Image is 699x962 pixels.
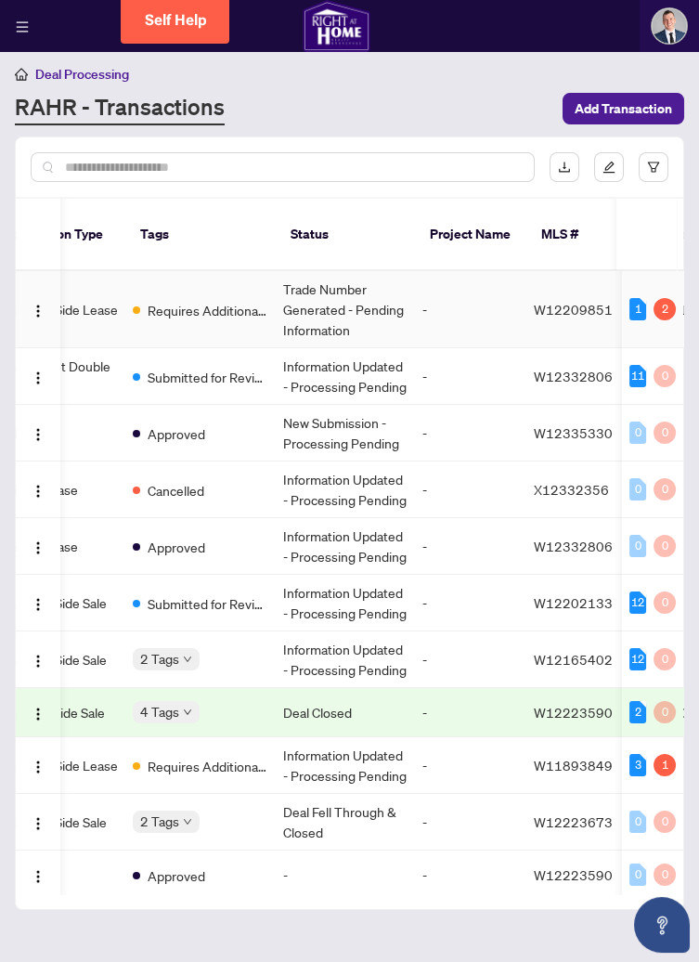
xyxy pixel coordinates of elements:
[145,11,207,29] span: Self Help
[183,708,192,717] span: down
[526,199,638,271] th: MLS #
[629,591,646,614] div: 12
[148,480,204,500] span: Cancelled
[534,757,613,773] span: W11893849
[629,535,646,557] div: 0
[415,461,526,518] td: -
[629,811,646,833] div: 0
[276,631,415,688] td: Information Updated - Processing Pending
[415,348,526,405] td: -
[654,864,676,886] div: 0
[23,807,53,837] button: Logo
[276,575,415,631] td: Information Updated - Processing Pending
[629,754,646,776] div: 3
[148,300,268,320] span: Requires Additional Docs
[15,68,28,81] span: home
[23,531,53,561] button: Logo
[629,648,646,670] div: 12
[31,304,45,318] img: Logo
[654,478,676,500] div: 0
[276,199,415,271] th: Status
[575,94,672,123] span: Add Transaction
[31,816,45,831] img: Logo
[629,864,646,886] div: 0
[148,367,268,387] span: Submitted for Review
[415,688,526,737] td: -
[629,365,646,387] div: 11
[550,152,579,182] button: download
[654,298,676,320] div: 2
[276,737,415,794] td: Information Updated - Processing Pending
[23,474,53,504] button: Logo
[652,8,687,44] img: Profile Icon
[31,654,45,669] img: Logo
[534,368,613,384] span: W12332806
[415,737,526,794] td: -
[639,152,668,182] button: filter
[415,794,526,851] td: -
[276,405,415,461] td: New Submission - Processing Pending
[140,648,179,669] span: 2 Tags
[415,271,526,348] td: -
[276,851,415,900] td: -
[558,161,571,174] span: download
[415,631,526,688] td: -
[148,593,268,614] span: Submitted for Review
[654,422,676,444] div: 0
[15,92,225,125] a: RAHR - Transactions
[654,591,676,614] div: 0
[629,422,646,444] div: 0
[148,537,205,557] span: Approved
[534,813,613,830] span: W12223673
[534,424,613,441] span: W12335330
[31,869,45,884] img: Logo
[183,655,192,664] span: down
[602,161,615,174] span: edit
[125,199,276,271] th: Tags
[23,860,53,890] button: Logo
[415,575,526,631] td: -
[534,594,613,611] span: W12202133
[534,538,613,554] span: W12332806
[23,588,53,617] button: Logo
[31,484,45,499] img: Logo
[629,478,646,500] div: 0
[415,851,526,900] td: -
[23,697,53,727] button: Logo
[31,597,45,612] img: Logo
[534,481,609,498] span: X12332356
[563,93,684,124] button: Add Transaction
[23,418,53,448] button: Logo
[534,866,613,883] span: W12223590
[415,405,526,461] td: -
[415,518,526,575] td: -
[415,199,526,271] th: Project Name
[534,651,613,668] span: W12165402
[23,750,53,780] button: Logo
[31,540,45,555] img: Logo
[183,817,192,826] span: down
[654,754,676,776] div: 1
[654,535,676,557] div: 0
[31,707,45,721] img: Logo
[148,423,205,444] span: Approved
[16,20,29,33] span: menu
[276,271,415,348] td: Trade Number Generated - Pending Information
[594,152,624,182] button: edit
[23,294,53,324] button: Logo
[634,897,690,953] button: Open asap
[276,518,415,575] td: Information Updated - Processing Pending
[23,361,53,391] button: Logo
[534,301,613,318] span: W12209851
[31,427,45,442] img: Logo
[629,701,646,723] div: 2
[654,648,676,670] div: 0
[629,298,646,320] div: 1
[148,756,268,776] span: Requires Additional Docs
[654,701,676,723] div: 0
[140,701,179,722] span: 4 Tags
[276,461,415,518] td: Information Updated - Processing Pending
[31,370,45,385] img: Logo
[534,704,613,721] span: W12223590
[654,365,676,387] div: 0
